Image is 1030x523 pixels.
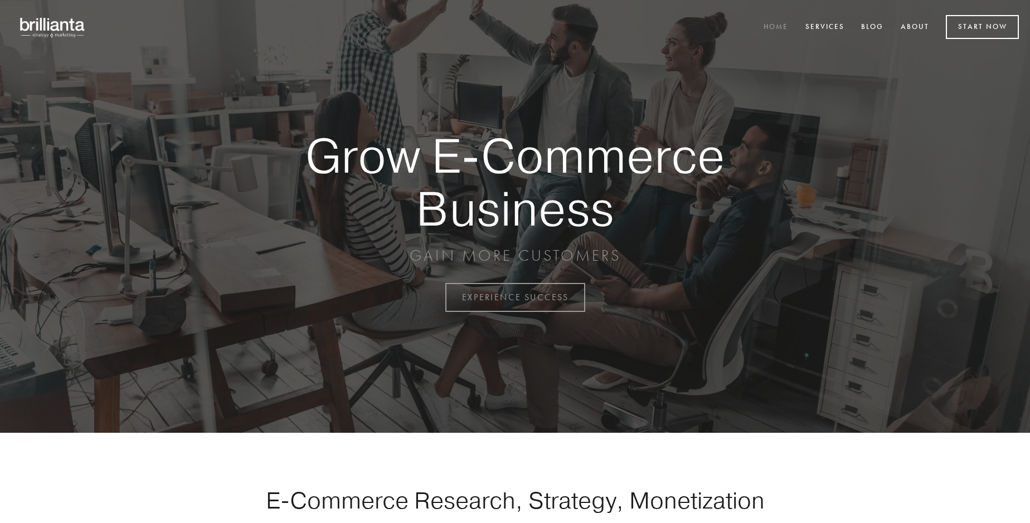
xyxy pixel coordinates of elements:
a: Home [756,18,795,37]
img: brillianta - research, strategy, marketing [11,11,95,43]
a: About [893,18,936,37]
h1: E-Commerce Research, Strategy, Monetization [231,486,799,514]
p: GAIN MORE CUSTOMERS [266,246,764,266]
a: Blog [854,18,891,37]
a: Services [798,18,852,37]
a: Start Now [946,15,1019,39]
strong: Grow E-Commerce Business [266,129,764,234]
a: EXPERIENCE SUCCESS [445,283,585,312]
